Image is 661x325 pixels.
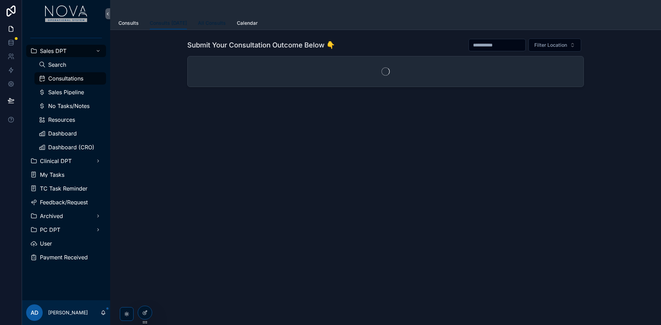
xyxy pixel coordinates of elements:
a: TC Task Reminder [26,182,106,195]
a: Feedback/Request [26,196,106,208]
span: Consultations [48,76,83,81]
a: My Tasks [26,169,106,181]
span: Search [48,62,66,67]
a: All Consults [198,17,226,31]
a: Consults [118,17,139,31]
img: App logo [45,6,87,22]
span: Consults [118,20,139,26]
a: Dashboard [34,127,106,140]
span: Calendar [237,20,258,26]
a: Calendar [237,17,258,31]
a: Consults [DATE] [150,17,187,30]
span: All Consults [198,20,226,26]
span: Filter Location [534,42,567,48]
span: No Tasks/Notes [48,103,90,109]
span: Feedback/Request [40,199,88,205]
a: Resources [34,113,106,126]
a: Clinical DPT [26,155,106,167]
a: User [26,237,106,250]
button: Select Button [528,39,581,52]
span: Dashboard [48,131,77,136]
span: Dashboard (CRO) [48,144,94,150]
a: Dashboard (CRO) [34,141,106,153]
a: Consultations [34,72,106,85]
span: Sales Pipeline [48,89,84,95]
span: User [40,241,52,246]
span: AD [31,308,39,317]
a: Payment Received [26,251,106,263]
span: My Tasks [40,172,64,177]
span: Archived [40,213,63,219]
a: Sales Pipeline [34,86,106,98]
span: Payment Received [40,254,88,260]
span: Consults [DATE] [150,20,187,26]
a: Search [34,58,106,71]
span: Sales DPT [40,48,66,54]
a: Sales DPT [26,45,106,57]
a: PC DPT [26,224,106,236]
p: [PERSON_NAME] [48,309,88,316]
a: No Tasks/Notes [34,100,106,112]
span: Resources [48,117,75,122]
span: PC DPT [40,227,60,232]
a: Archived [26,210,106,222]
h1: Submit Your Consultation Outcome Below 👇 [187,40,335,50]
span: TC Task Reminder [40,186,87,191]
span: Clinical DPT [40,158,72,164]
div: scrollable content [22,28,110,272]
